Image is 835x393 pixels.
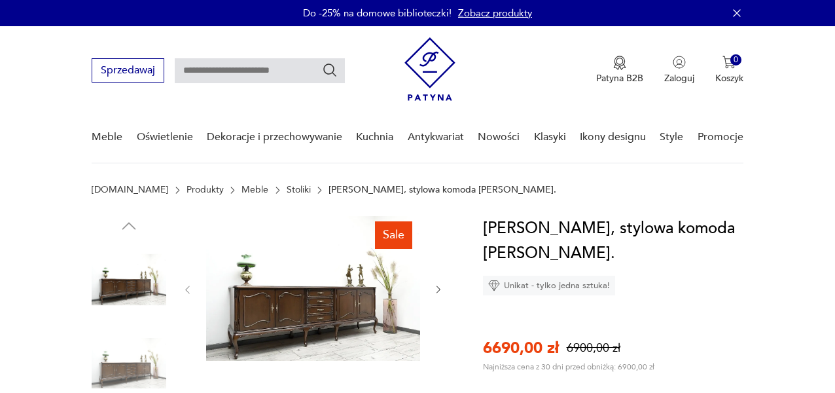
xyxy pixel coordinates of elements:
[715,72,743,84] p: Koszyk
[596,72,643,84] p: Patyna B2B
[664,56,694,84] button: Zaloguj
[187,185,224,195] a: Produkty
[356,112,393,162] a: Kuchnia
[664,72,694,84] p: Zaloguj
[137,112,193,162] a: Oświetlenie
[303,7,452,20] p: Do -25% na domowe biblioteczki!
[483,216,743,266] h1: [PERSON_NAME], stylowa komoda [PERSON_NAME].
[92,242,166,317] img: Zdjęcie produktu Zabytkowa, stylowa komoda Ludwik.
[92,58,164,83] button: Sprzedawaj
[92,185,168,195] a: [DOMAIN_NAME]
[408,112,464,162] a: Antykwariat
[488,280,500,291] img: Ikona diamentu
[596,56,643,84] a: Ikona medaluPatyna B2B
[207,112,342,162] a: Dekoracje i przechowywanie
[730,54,741,65] div: 0
[698,112,743,162] a: Promocje
[534,112,566,162] a: Klasyki
[567,340,620,356] p: 6900,00 zł
[404,37,455,101] img: Patyna - sklep z meblami i dekoracjami vintage
[287,185,311,195] a: Stoliki
[660,112,683,162] a: Style
[322,62,338,78] button: Szukaj
[458,7,532,20] a: Zobacz produkty
[613,56,626,70] img: Ikona medalu
[722,56,736,69] img: Ikona koszyka
[92,112,122,162] a: Meble
[715,56,743,84] button: 0Koszyk
[206,216,420,361] img: Zdjęcie produktu Zabytkowa, stylowa komoda Ludwik.
[375,221,412,249] div: Sale
[483,276,615,295] div: Unikat - tylko jedna sztuka!
[580,112,646,162] a: Ikony designu
[483,337,559,359] p: 6690,00 zł
[329,185,556,195] p: [PERSON_NAME], stylowa komoda [PERSON_NAME].
[596,56,643,84] button: Patyna B2B
[92,67,164,76] a: Sprzedawaj
[478,112,520,162] a: Nowości
[241,185,268,195] a: Meble
[673,56,686,69] img: Ikonka użytkownika
[483,362,654,372] p: Najniższa cena z 30 dni przed obniżką: 6900,00 zł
